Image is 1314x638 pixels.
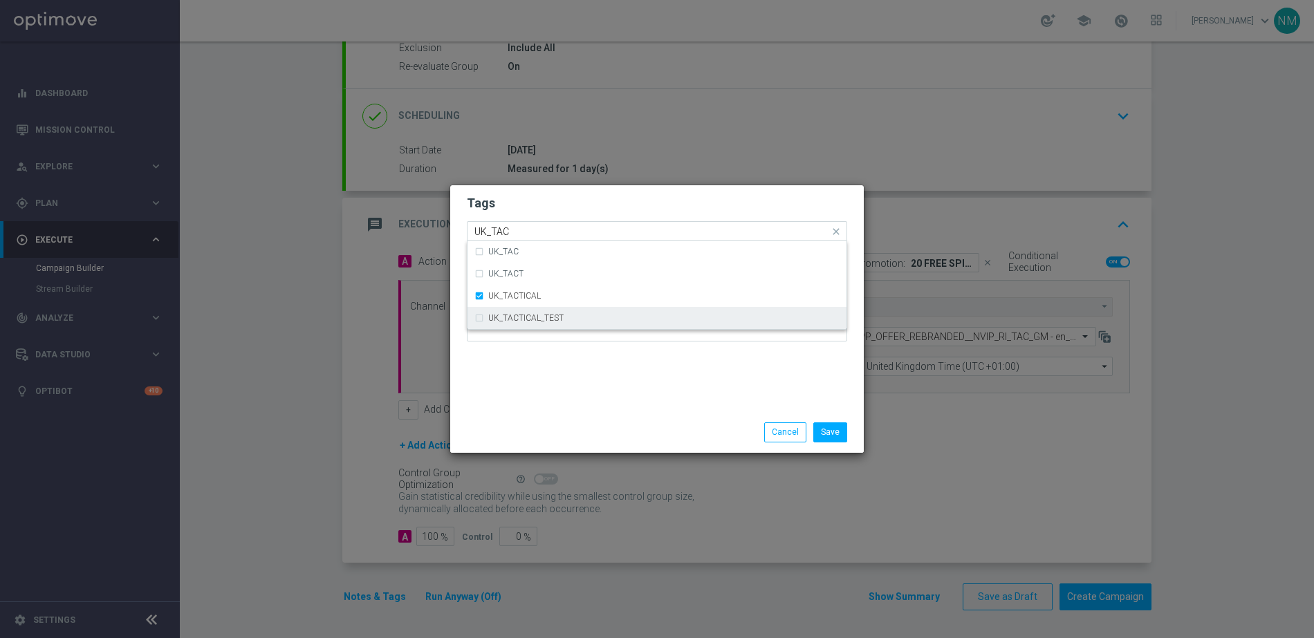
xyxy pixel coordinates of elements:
div: UK_TACT [474,263,840,285]
label: UK_TACTICAL [488,292,541,300]
ng-select: UK_TACTICAL [467,221,847,241]
label: UK_TACTICAL_TEST [488,314,564,322]
button: Cancel [764,422,806,442]
button: Save [813,422,847,442]
div: UK_TACTICAL [474,285,840,307]
ng-dropdown-panel: Options list [467,241,847,330]
div: UK_TACTICAL_TEST [474,307,840,329]
h2: Tags [467,195,847,212]
label: UK_TAC [488,247,519,256]
div: UK_TAC [474,241,840,263]
label: UK_TACT [488,270,524,278]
